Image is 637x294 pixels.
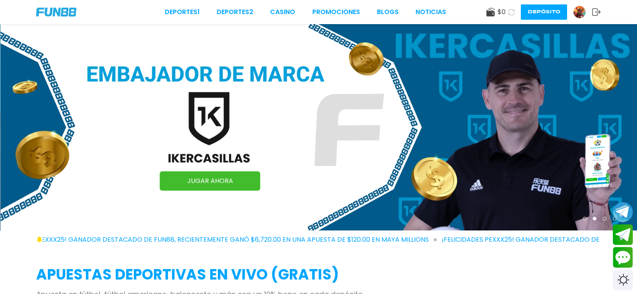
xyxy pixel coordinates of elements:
[613,270,633,290] div: Switch theme
[521,4,567,20] button: Depósito
[613,247,633,268] button: Contact customer service
[36,8,76,16] img: Company Logo
[270,7,295,17] a: CASINO
[613,224,633,245] button: Join telegram
[416,7,446,17] a: NOTICIAS
[613,201,633,222] button: Join telegram channel
[36,264,601,286] h2: APUESTAS DEPORTIVAS EN VIVO (gratis)
[574,6,586,18] img: Avatar
[217,7,253,17] a: Deportes2
[377,7,399,17] a: BLOGS
[165,7,200,17] a: Deportes1
[160,171,260,191] a: JUGAR AHORA
[312,7,360,17] a: Promociones
[573,6,592,19] a: Avatar
[498,7,506,17] span: $ 0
